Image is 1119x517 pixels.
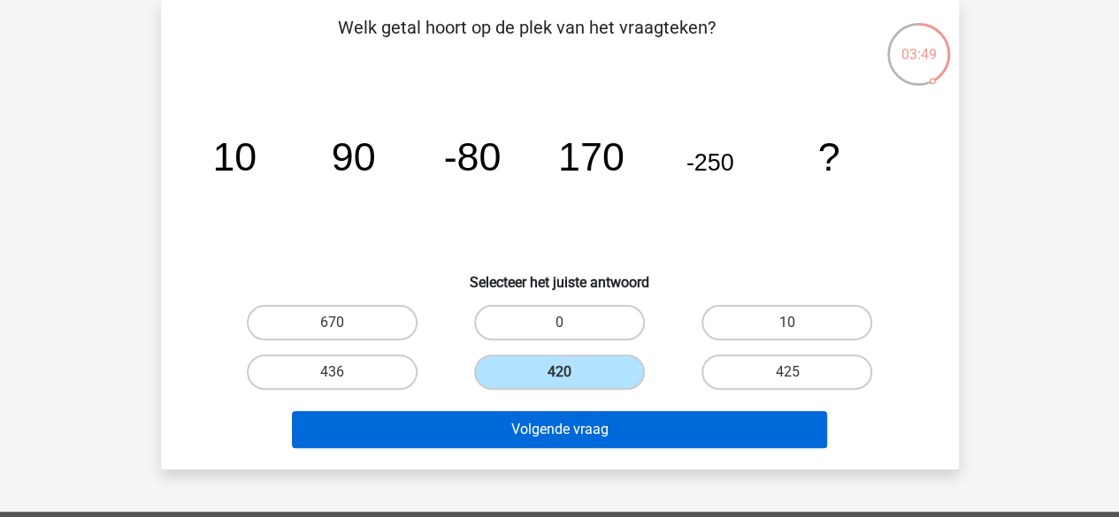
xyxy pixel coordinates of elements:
[331,134,375,179] tspan: 90
[189,14,864,67] p: Welk getal hoort op de plek van het vraagteken?
[885,21,952,65] div: 03:49
[686,149,733,176] tspan: -250
[701,305,872,340] label: 10
[817,134,839,179] tspan: ?
[212,134,257,179] tspan: 10
[557,134,624,179] tspan: 170
[474,305,645,340] label: 0
[443,134,501,179] tspan: -80
[292,411,827,448] button: Volgende vraag
[247,354,418,390] label: 436
[474,354,645,390] label: 420
[701,354,872,390] label: 425
[189,260,931,291] h6: Selecteer het juiste antwoord
[247,305,418,340] label: 670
